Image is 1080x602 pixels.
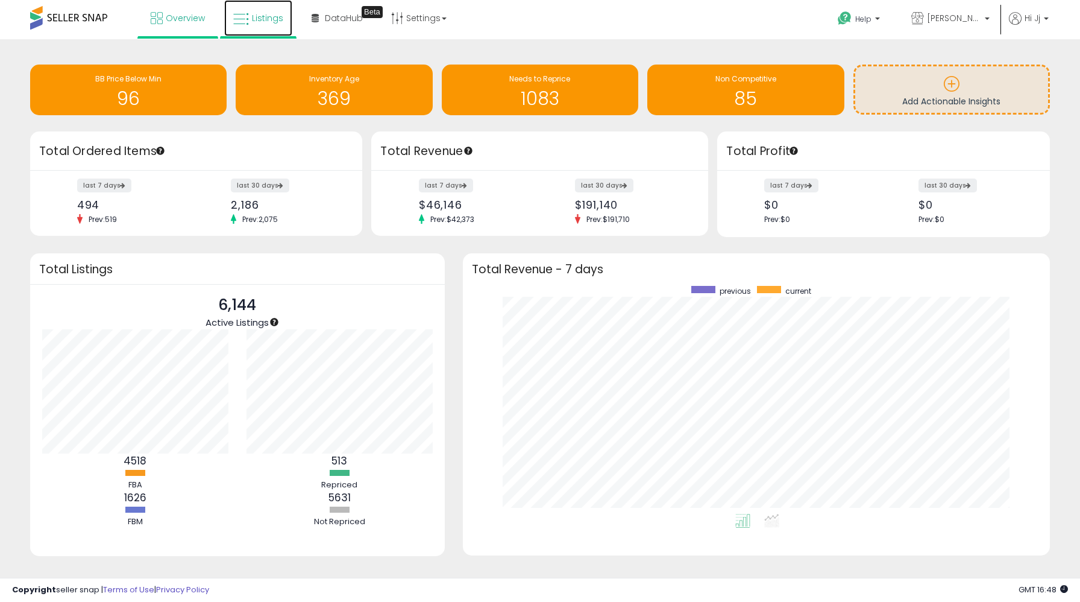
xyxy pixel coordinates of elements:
b: 4518 [124,454,146,468]
div: $0 [764,198,874,211]
h1: 96 [36,89,221,109]
span: Inventory Age [309,74,359,84]
h3: Total Listings [39,265,436,274]
a: Needs to Reprice 1083 [442,65,638,115]
span: DataHub [325,12,363,24]
span: current [785,286,811,296]
span: Help [855,14,871,24]
a: BB Price Below Min 96 [30,65,227,115]
div: seller snap | | [12,585,209,596]
span: Add Actionable Insights [902,95,1000,107]
b: 1626 [124,490,146,505]
h3: Total Profit [726,143,1040,160]
label: last 30 days [231,179,289,192]
a: Terms of Use [103,584,154,595]
a: Privacy Policy [156,584,209,595]
span: Prev: 2,075 [236,214,284,224]
a: Add Actionable Insights [855,66,1048,113]
label: last 7 days [764,179,818,192]
div: Tooltip anchor [362,6,383,18]
a: Non Competitive 85 [647,65,844,115]
h1: 85 [653,89,838,109]
div: 2,186 [231,198,341,211]
span: Prev: $191,710 [580,214,636,224]
span: Prev: $42,373 [424,214,480,224]
div: Repriced [303,480,375,491]
b: 5631 [328,490,351,505]
p: 6,144 [206,294,269,317]
span: 2025-09-15 16:48 GMT [1019,584,1068,595]
span: Non Competitive [715,74,776,84]
span: previous [720,286,751,296]
label: last 7 days [419,179,473,192]
div: $191,140 [575,198,687,211]
span: Listings [252,12,283,24]
span: [PERSON_NAME]'s Movies [927,12,981,24]
label: last 7 days [77,179,131,192]
label: last 30 days [575,179,633,192]
span: Prev: 519 [83,214,123,224]
strong: Copyright [12,584,56,595]
div: Tooltip anchor [269,317,280,328]
span: BB Price Below Min [95,74,162,84]
i: Get Help [837,11,852,26]
span: Hi Jj [1025,12,1040,24]
h3: Total Ordered Items [39,143,353,160]
div: FBM [99,516,171,528]
span: Prev: $0 [764,214,790,224]
span: Overview [166,12,205,24]
div: Tooltip anchor [788,145,799,156]
h3: Total Revenue - 7 days [472,265,1041,274]
h1: 369 [242,89,426,109]
span: Prev: $0 [918,214,944,224]
label: last 30 days [918,179,977,192]
a: Hi Jj [1009,12,1049,39]
span: Needs to Reprice [509,74,570,84]
span: Active Listings [206,316,269,329]
div: FBA [99,480,171,491]
div: $0 [918,198,1029,211]
div: $46,146 [419,198,531,211]
b: 513 [331,454,347,468]
div: 494 [77,198,187,211]
h1: 1083 [448,89,632,109]
div: Not Repriced [303,516,375,528]
a: Help [828,2,892,39]
a: Inventory Age 369 [236,65,432,115]
h3: Total Revenue [380,143,699,160]
div: Tooltip anchor [463,145,474,156]
div: Tooltip anchor [155,145,166,156]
